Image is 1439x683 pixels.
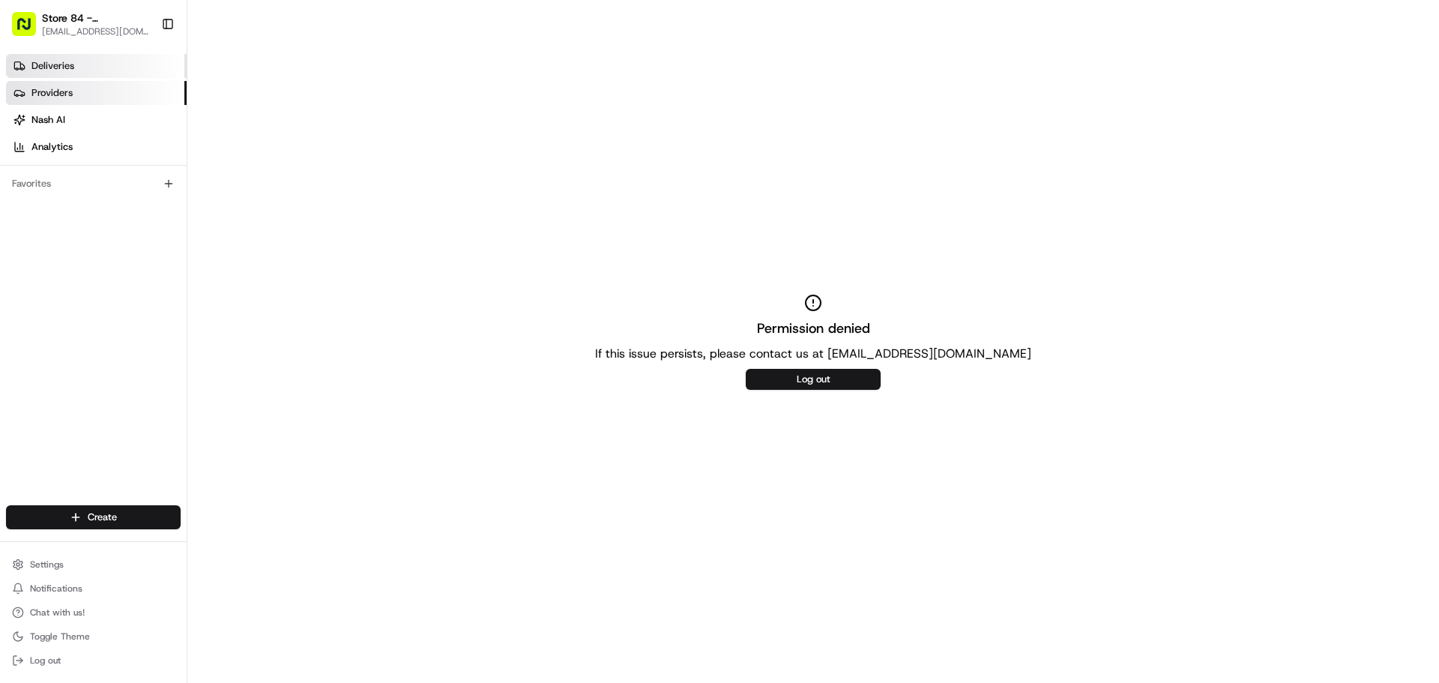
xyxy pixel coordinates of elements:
[31,113,65,127] span: Nash AI
[30,559,64,571] span: Settings
[6,626,181,647] button: Toggle Theme
[51,158,190,170] div: We're available if you need us!
[149,254,181,265] span: Pylon
[6,108,187,132] a: Nash AI
[6,54,187,78] a: Deliveries
[15,60,273,84] p: Welcome 👋
[31,59,74,73] span: Deliveries
[15,15,45,45] img: Nash
[30,607,85,619] span: Chat with us!
[6,172,181,196] div: Favorites
[6,602,181,623] button: Chat with us!
[15,219,27,231] div: 📗
[746,369,881,390] button: Log out
[127,219,139,231] div: 💻
[121,211,247,238] a: 💻API Documentation
[31,140,73,154] span: Analytics
[30,655,61,667] span: Log out
[142,217,241,232] span: API Documentation
[595,345,1031,363] p: If this issue persists, please contact us at [EMAIL_ADDRESS][DOMAIN_NAME]
[42,10,153,25] button: Store 84 - [GEOGRAPHIC_DATA] ([GEOGRAPHIC_DATA]) (Just Salad)
[30,631,90,643] span: Toggle Theme
[42,25,153,37] button: [EMAIL_ADDRESS][DOMAIN_NAME]
[757,318,870,339] h2: Permission denied
[6,554,181,575] button: Settings
[15,143,42,170] img: 1736555255976-a54dd68f-1ca7-489b-9aae-adbdc363a1c4
[9,211,121,238] a: 📗Knowledge Base
[39,97,247,112] input: Clear
[30,583,82,595] span: Notifications
[255,148,273,166] button: Start new chat
[6,578,181,599] button: Notifications
[6,505,181,529] button: Create
[106,253,181,265] a: Powered byPylon
[6,81,187,105] a: Providers
[51,143,246,158] div: Start new chat
[6,6,155,42] button: Store 84 - [GEOGRAPHIC_DATA] ([GEOGRAPHIC_DATA]) (Just Salad)[EMAIL_ADDRESS][DOMAIN_NAME]
[6,650,181,671] button: Log out
[31,86,73,100] span: Providers
[6,135,187,159] a: Analytics
[88,511,117,524] span: Create
[30,217,115,232] span: Knowledge Base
